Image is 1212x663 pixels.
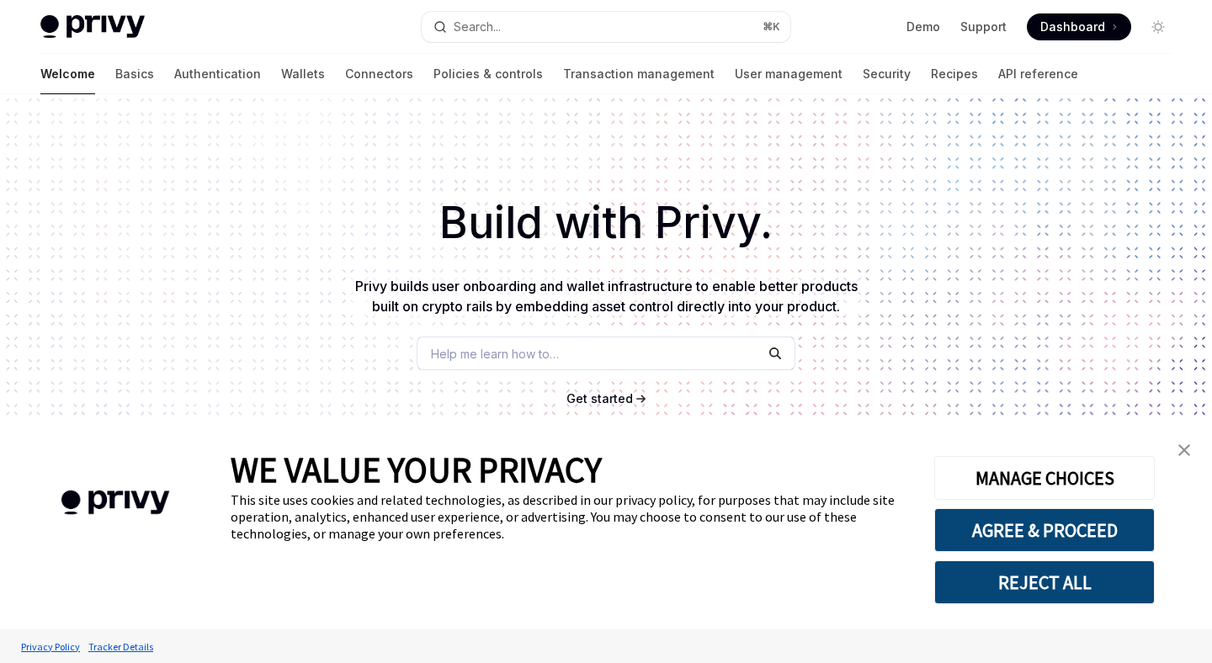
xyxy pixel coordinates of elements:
[763,20,780,34] span: ⌘ K
[735,54,843,94] a: User management
[17,632,84,661] a: Privacy Policy
[115,54,154,94] a: Basics
[1145,13,1172,40] button: Toggle dark mode
[931,54,978,94] a: Recipes
[84,632,157,661] a: Tracker Details
[1027,13,1131,40] a: Dashboard
[454,17,501,37] div: Search...
[281,54,325,94] a: Wallets
[25,466,205,539] img: company logo
[934,560,1155,604] button: REJECT ALL
[40,54,95,94] a: Welcome
[231,491,909,542] div: This site uses cookies and related technologies, as described in our privacy policy, for purposes...
[431,345,559,363] span: Help me learn how to…
[231,448,602,491] span: WE VALUE YOUR PRIVACY
[934,508,1155,552] button: AGREE & PROCEED
[1167,433,1201,467] a: close banner
[345,54,413,94] a: Connectors
[863,54,911,94] a: Security
[906,19,940,35] a: Demo
[40,15,145,39] img: light logo
[174,54,261,94] a: Authentication
[566,390,633,407] a: Get started
[960,19,1007,35] a: Support
[1040,19,1105,35] span: Dashboard
[1178,444,1190,456] img: close banner
[998,54,1078,94] a: API reference
[433,54,543,94] a: Policies & controls
[27,190,1185,256] h1: Build with Privy.
[355,278,858,315] span: Privy builds user onboarding and wallet infrastructure to enable better products built on crypto ...
[934,456,1155,500] button: MANAGE CHOICES
[422,12,789,42] button: Open search
[566,391,633,406] span: Get started
[563,54,715,94] a: Transaction management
